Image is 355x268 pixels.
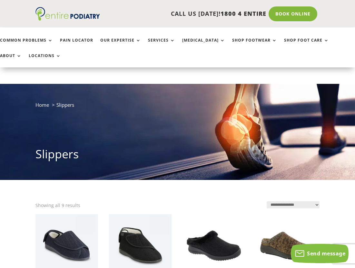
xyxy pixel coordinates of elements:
[148,38,175,52] a: Services
[35,146,320,165] h1: Slippers
[307,250,345,257] span: Send message
[29,54,61,67] a: Locations
[232,38,277,52] a: Shop Footwear
[291,244,349,263] button: Send message
[60,38,93,52] a: Pain Locator
[29,70,61,84] a: Locations
[100,10,266,18] p: CALL US [DATE]!
[284,38,329,52] a: Shop Foot Care
[35,201,80,210] p: Showing all 9 results
[35,15,100,22] a: Entire Podiatry
[100,38,141,52] a: Our Expertise
[56,102,74,108] span: Slippers
[267,201,320,208] select: Shop order
[182,38,225,52] a: [MEDICAL_DATA]
[35,101,320,114] nav: breadcrumb
[269,6,317,21] a: Book Online
[35,7,100,21] img: logo (1)
[35,102,49,108] a: Home
[221,10,266,17] span: 1800 4 ENTIRE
